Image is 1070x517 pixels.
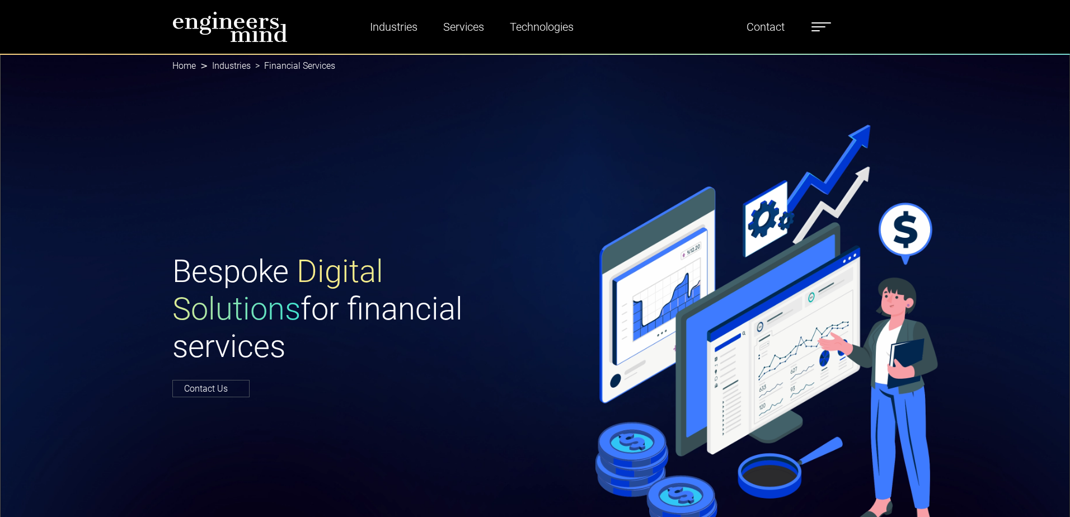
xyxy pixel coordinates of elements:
[742,14,789,40] a: Contact
[172,380,250,397] a: Contact Us
[212,60,251,71] a: Industries
[172,11,288,43] img: logo
[251,59,335,73] li: Financial Services
[439,14,489,40] a: Services
[172,253,528,366] h1: Bespoke for financial services
[172,54,898,78] nav: breadcrumb
[172,253,383,327] span: Digital Solutions
[172,60,196,71] a: Home
[365,14,422,40] a: Industries
[505,14,578,40] a: Technologies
